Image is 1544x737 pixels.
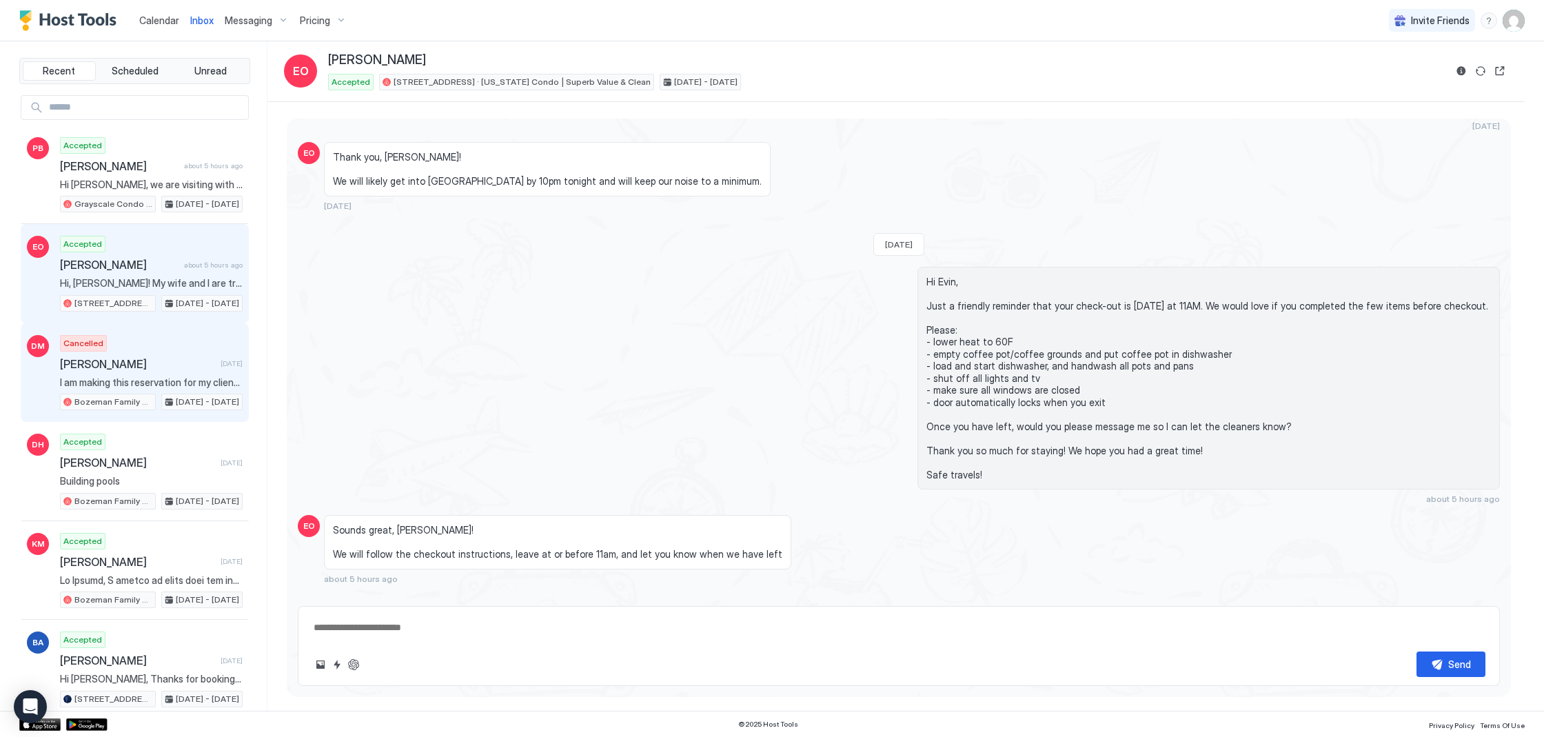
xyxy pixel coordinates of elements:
span: BA [32,636,43,649]
button: Scheduled [99,61,172,81]
span: [DATE] [221,359,243,368]
a: Calendar [139,13,179,28]
span: EO [293,63,309,79]
a: Privacy Policy [1429,717,1474,731]
span: I am making this reservation for my client who will be visiting the [GEOGRAPHIC_DATA] and then wa... [60,376,243,389]
button: Quick reply [329,656,345,673]
span: Hi, [PERSON_NAME]! My wife and I are traveling from [GEOGRAPHIC_DATA] to visit my older brother a... [60,277,243,290]
span: [PERSON_NAME] [60,357,215,371]
span: Bozeman Family Rancher [74,396,152,408]
span: EO [303,147,315,159]
div: menu [1481,12,1497,29]
span: Unread [194,65,227,77]
span: [STREET_ADDRESS] · [US_STATE] Condo | Superb Value & Clean [394,76,651,88]
span: [DATE] - [DATE] [176,198,239,210]
span: Bozeman Family Rancher [74,495,152,507]
span: Accepted [63,634,102,646]
button: Unread [174,61,247,81]
span: Cancelled [63,337,103,350]
a: App Store [19,718,61,731]
span: [DATE] - [DATE] [176,693,239,705]
span: Grayscale Condo [STREET_ADDRESS] · Clean [GEOGRAPHIC_DATA] Condo - Best Value, Great Sleep [74,198,152,210]
span: Messaging [225,14,272,27]
span: Sounds great, [PERSON_NAME]! We will follow the checkout instructions, leave at or before 11am, a... [333,524,782,561]
span: [DATE] - [DATE] [176,396,239,408]
span: PB [32,142,43,154]
span: DM [31,340,45,352]
span: about 5 hours ago [324,574,398,584]
span: Hi [PERSON_NAME], we are visiting with our adult son before he deploys. We promise no parties. We... [60,179,243,191]
button: Scheduled Messages [1372,595,1500,614]
span: Hi [PERSON_NAME], Thanks for booking our place. I'll send you more details including check-in ins... [60,673,243,685]
span: Privacy Policy [1429,721,1474,729]
button: Upload image [312,656,329,673]
span: Lo Ipsumd, S ametco ad elits doei tem inci utl etdo magn aliquaenima minim veni quis. Nos exe ull... [60,574,243,587]
span: Accepted [63,436,102,448]
span: Terms Of Use [1480,721,1525,729]
button: Recent [23,61,96,81]
span: Accepted [63,535,102,547]
button: Open reservation [1492,63,1508,79]
button: Reservation information [1453,63,1470,79]
a: Host Tools Logo [19,10,123,31]
span: EO [32,241,44,253]
a: Terms Of Use [1480,717,1525,731]
span: Calendar [139,14,179,26]
span: Scheduled [112,65,159,77]
span: [PERSON_NAME] [60,555,215,569]
button: Sync reservation [1472,63,1489,79]
span: Pricing [300,14,330,27]
span: [PERSON_NAME] [60,258,179,272]
span: [DATE] [885,239,913,250]
div: tab-group [19,58,250,84]
span: KM [32,538,45,550]
span: Hi Evin, Just a friendly reminder that your check-out is [DATE] at 11AM. We would love if you com... [926,276,1491,481]
span: [PERSON_NAME] [328,52,426,68]
span: Accepted [63,139,102,152]
span: about 5 hours ago [1426,494,1500,504]
span: [DATE] [324,201,352,211]
span: Thank you, [PERSON_NAME]! We will likely get into [GEOGRAPHIC_DATA] by 10pm tonight and will keep... [333,151,762,188]
span: Bozeman Family Rancher [74,594,152,606]
span: [PERSON_NAME] [60,654,215,667]
span: EO [303,520,315,532]
span: Invite Friends [1411,14,1470,27]
div: User profile [1503,10,1525,32]
a: Google Play Store [66,718,108,731]
span: [DATE] [221,458,243,467]
button: Send [1416,652,1485,677]
span: [DATE] - [DATE] [176,594,239,606]
div: Open Intercom Messenger [14,690,47,723]
span: [DATE] - [DATE] [674,76,738,88]
span: [DATE] [221,557,243,566]
button: ChatGPT Auto Reply [345,656,362,673]
span: Accepted [332,76,370,88]
a: Inbox [190,13,214,28]
span: [DATE] [1472,121,1500,131]
div: Send [1448,657,1471,672]
span: Building pools [60,475,243,487]
span: about 5 hours ago [184,261,243,270]
span: [STREET_ADDRESS] · [GEOGRAPHIC_DATA] Condo - Great Location & Clean [74,693,152,705]
span: DH [32,438,44,451]
span: [PERSON_NAME] [60,456,215,470]
span: [DATE] - [DATE] [176,297,239,310]
span: Accepted [63,238,102,250]
span: [DATE] [221,656,243,665]
span: about 5 hours ago [184,161,243,170]
span: [PERSON_NAME] [60,159,179,173]
input: Input Field [43,96,248,119]
span: [DATE] - [DATE] [176,495,239,507]
span: Inbox [190,14,214,26]
span: © 2025 Host Tools [738,720,798,729]
span: Recent [43,65,75,77]
span: [STREET_ADDRESS] · [US_STATE] Condo | Superb Value & Clean [74,297,152,310]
